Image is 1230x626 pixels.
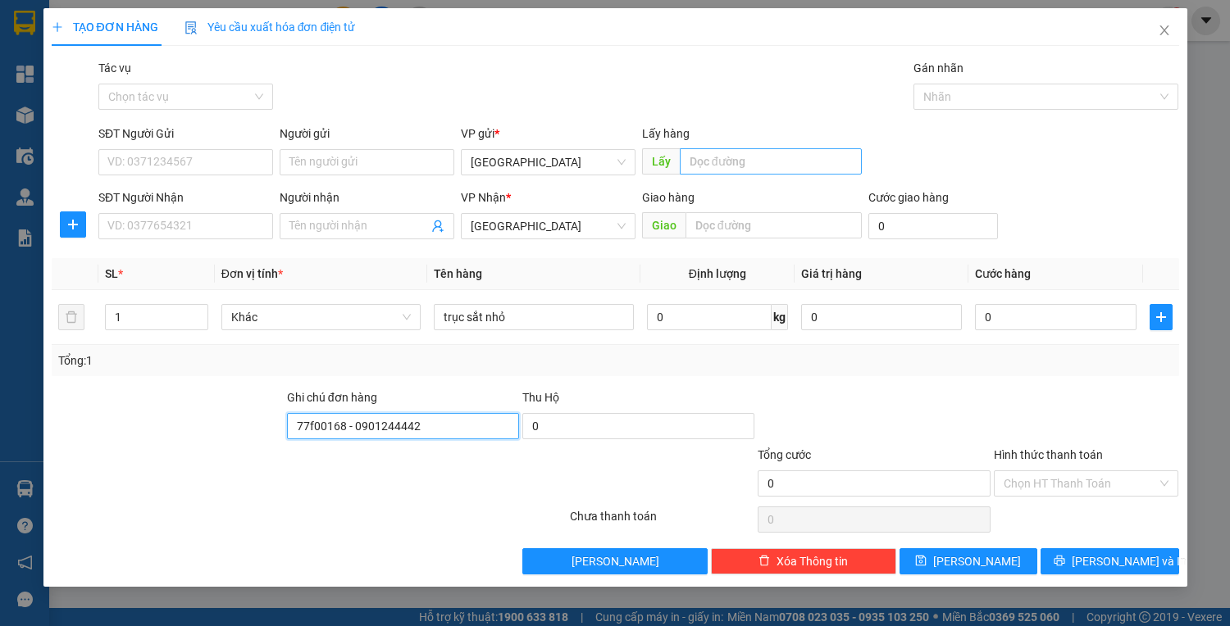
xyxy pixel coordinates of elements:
[522,548,708,574] button: [PERSON_NAME]
[471,150,626,175] span: Bình Định
[52,21,63,33] span: plus
[6,109,43,121] strong: Địa chỉ:
[689,267,746,280] span: Định lượng
[98,125,273,143] div: SĐT Người Gửi
[868,191,949,204] label: Cước giao hàng
[680,148,862,175] input: Dọc đường
[933,552,1021,570] span: [PERSON_NAME]
[471,214,626,238] span: Đà Nẵng
[434,267,482,280] span: Tên hàng
[1072,552,1187,570] span: [PERSON_NAME] và In
[98,188,273,206] div: SĐT Người Nhận
[975,267,1031,280] span: Cước hàng
[287,391,377,404] label: Ghi chú đơn hàng
[522,391,559,404] span: Thu Hộ
[58,352,476,370] div: Tổng: 1
[231,305,411,329] span: Khác
[287,413,519,439] input: Ghi chú đơn hàng
[686,212,862,238] input: Dọc đường
[642,148,680,175] span: Lấy
[642,212,686,238] span: Giao
[184,21,198,34] img: icon
[6,94,236,107] strong: Văn phòng đại diện – CN [GEOGRAPHIC_DATA]
[1150,311,1172,324] span: plus
[642,191,695,204] span: Giao hàng
[6,63,224,88] span: [GEOGRAPHIC_DATA], P. [GEOGRAPHIC_DATA], [GEOGRAPHIC_DATA]
[994,448,1103,461] label: Hình thức thanh toán
[280,125,454,143] div: Người gửi
[6,63,43,75] strong: Địa chỉ:
[52,26,193,42] strong: VẬN TẢI Ô TÔ KIM LIÊN
[642,127,690,140] span: Lấy hàng
[221,267,283,280] span: Đơn vị tính
[900,548,1037,574] button: save[PERSON_NAME]
[801,267,862,280] span: Giá trị hàng
[801,304,962,330] input: 0
[1141,8,1187,54] button: Close
[758,448,811,461] span: Tổng cước
[6,48,78,61] strong: Trụ sở Công ty
[184,20,356,34] span: Yêu cầu xuất hóa đơn điện tử
[777,552,848,570] span: Xóa Thông tin
[461,191,506,204] span: VP Nhận
[76,8,170,24] strong: CÔNG TY TNHH
[431,220,444,233] span: user-add
[568,507,757,536] div: Chưa thanh toán
[61,218,85,231] span: plus
[868,213,998,239] input: Cước giao hàng
[772,304,788,330] span: kg
[434,304,633,330] input: VD: Bàn, Ghế
[572,552,659,570] span: [PERSON_NAME]
[461,125,635,143] div: VP gửi
[6,109,228,134] span: [STREET_ADDRESS][PERSON_NAME] An Khê, [GEOGRAPHIC_DATA]
[1054,555,1065,568] span: printer
[105,267,118,280] span: SL
[1041,548,1178,574] button: printer[PERSON_NAME] và In
[758,555,770,568] span: delete
[711,548,896,574] button: deleteXóa Thông tin
[280,188,454,206] div: Người nhận
[1158,24,1171,37] span: close
[1150,304,1173,330] button: plus
[60,211,86,238] button: plus
[913,61,963,75] label: Gán nhãn
[52,20,158,34] span: TẠO ĐƠN HÀNG
[915,555,927,568] span: save
[58,304,84,330] button: delete
[98,61,131,75] label: Tác vụ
